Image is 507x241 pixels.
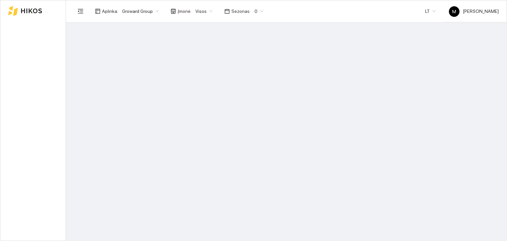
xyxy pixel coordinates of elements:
span: M [452,6,456,17]
span: Aplinka : [102,8,118,15]
span: Įmonė : [178,8,191,15]
span: Groward Group [122,6,159,16]
span: layout [95,9,100,14]
button: menu-fold [74,5,87,18]
span: Sezonas : [231,8,251,15]
span: menu-fold [78,8,84,14]
span: LT [425,6,436,16]
span: calendar [224,9,230,14]
span: [PERSON_NAME] [449,9,499,14]
span: Visos [195,6,213,16]
span: 0 [254,6,263,16]
span: shop [171,9,176,14]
